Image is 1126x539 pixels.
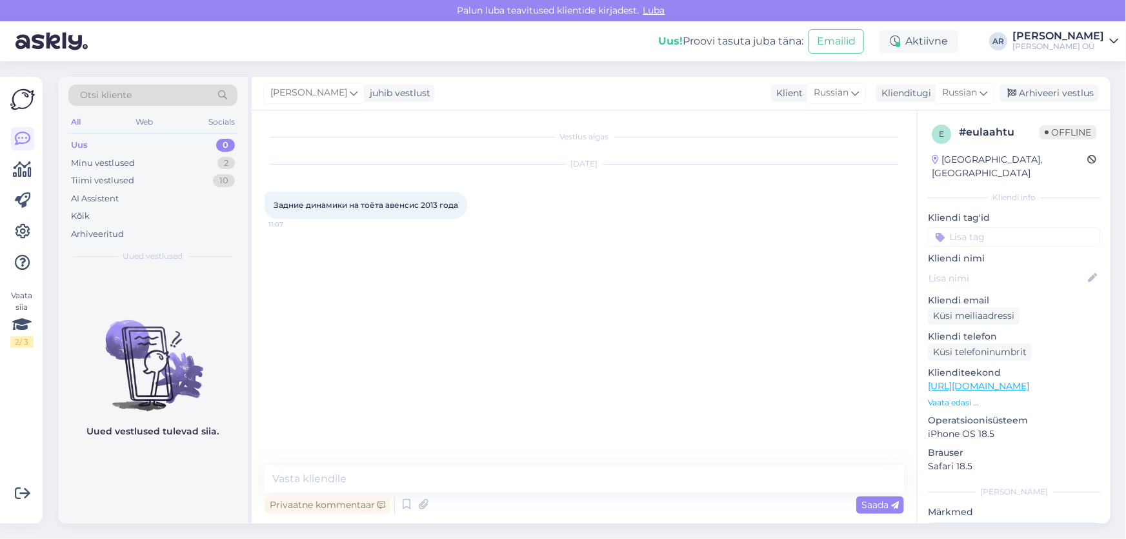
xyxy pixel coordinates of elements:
div: 2 / 3 [10,336,34,348]
span: Saada [861,499,899,511]
div: [PERSON_NAME] [928,486,1100,498]
div: [GEOGRAPHIC_DATA], [GEOGRAPHIC_DATA] [932,153,1087,180]
div: Arhiveeri vestlus [1000,85,1099,102]
span: Russian [942,86,977,100]
img: No chats [58,297,248,413]
div: Kliendi info [928,192,1100,203]
div: [DATE] [265,158,904,170]
a: [PERSON_NAME][PERSON_NAME] OÜ [1012,31,1118,52]
p: iPhone OS 18.5 [928,427,1100,441]
div: Vaata siia [10,290,34,348]
div: Küsi meiliaadressi [928,307,1020,325]
div: Tiimi vestlused [71,174,134,187]
div: Kõik [71,210,90,223]
div: Arhiveeritud [71,228,124,241]
div: Aktiivne [880,30,958,53]
div: [PERSON_NAME] OÜ [1012,41,1104,52]
div: 2 [217,157,235,170]
div: 0 [216,139,235,152]
div: # eulaahtu [959,125,1040,140]
button: Emailid [809,29,864,54]
p: Kliendi email [928,294,1100,307]
span: Russian [814,86,849,100]
p: Märkmed [928,505,1100,519]
div: [PERSON_NAME] [1012,31,1104,41]
div: juhib vestlust [365,86,430,100]
span: 11:07 [268,219,317,229]
p: Kliendi nimi [928,252,1100,265]
input: Lisa tag [928,227,1100,247]
span: Offline [1040,125,1096,139]
p: Klienditeekond [928,366,1100,380]
span: e [939,129,944,139]
div: Proovi tasuta juba täna: [658,34,803,49]
div: Klient [771,86,803,100]
div: Privaatne kommentaar [265,496,390,514]
p: Operatsioonisüsteem [928,414,1100,427]
div: Minu vestlused [71,157,135,170]
img: Askly Logo [10,87,35,112]
a: [URL][DOMAIN_NAME] [928,380,1029,392]
div: Küsi telefoninumbrit [928,343,1032,361]
span: Задние динамики на тоёта авенсис 2013 года [274,200,458,210]
span: Otsi kliente [80,88,132,102]
div: Klienditugi [876,86,931,100]
b: Uus! [658,35,683,47]
p: Kliendi telefon [928,330,1100,343]
p: Brauser [928,446,1100,460]
div: All [68,114,83,130]
div: Uus [71,139,88,152]
span: Uued vestlused [123,250,183,262]
div: AR [989,32,1007,50]
div: Web [134,114,156,130]
div: 10 [213,174,235,187]
div: Vestlus algas [265,131,904,143]
div: Socials [206,114,237,130]
div: AI Assistent [71,192,119,205]
p: Uued vestlused tulevad siia. [87,425,219,438]
span: [PERSON_NAME] [270,86,347,100]
p: Safari 18.5 [928,460,1100,473]
span: Luba [639,5,669,16]
input: Lisa nimi [929,271,1085,285]
p: Vaata edasi ... [928,397,1100,409]
p: Kliendi tag'id [928,211,1100,225]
